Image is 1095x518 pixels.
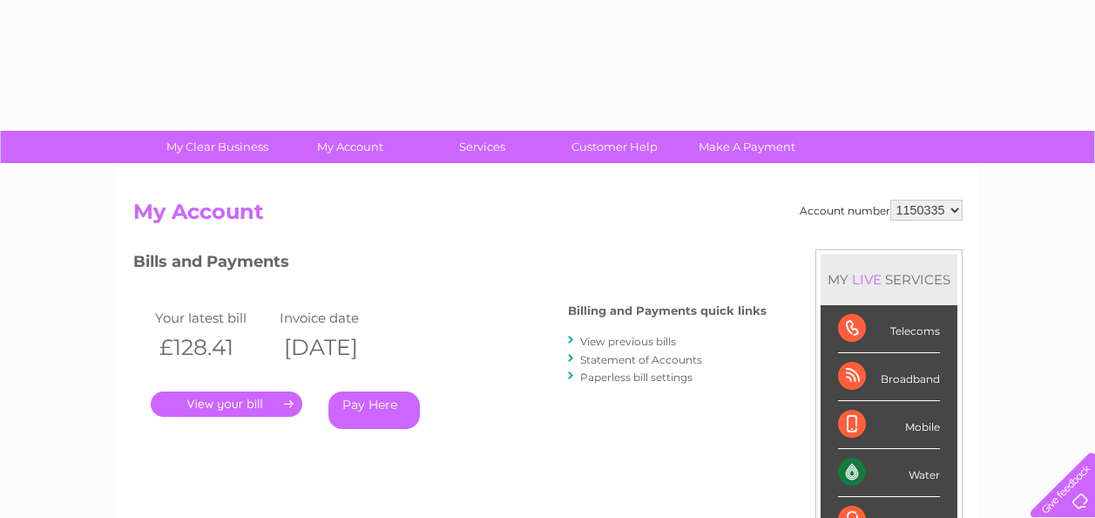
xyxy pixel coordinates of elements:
td: Invoice date [275,306,401,330]
div: Telecoms [838,305,940,353]
div: LIVE [848,271,885,288]
a: . [151,392,302,417]
h3: Bills and Payments [133,249,767,280]
a: Paperless bill settings [580,371,693,384]
a: View previous bills [580,335,676,348]
a: My Clear Business [145,131,289,163]
h2: My Account [133,200,963,233]
th: [DATE] [275,330,401,365]
div: MY SERVICES [821,255,957,304]
a: Pay Here [328,392,420,429]
a: Statement of Accounts [580,353,702,366]
div: Water [838,449,940,497]
a: Make A Payment [675,131,819,163]
div: Account number [800,200,963,221]
div: Broadband [838,353,940,401]
a: Customer Help [543,131,686,163]
div: Mobile [838,401,940,449]
h4: Billing and Payments quick links [568,304,767,317]
a: Services [410,131,554,163]
th: £128.41 [151,330,276,365]
a: My Account [278,131,422,163]
td: Your latest bill [151,306,276,330]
